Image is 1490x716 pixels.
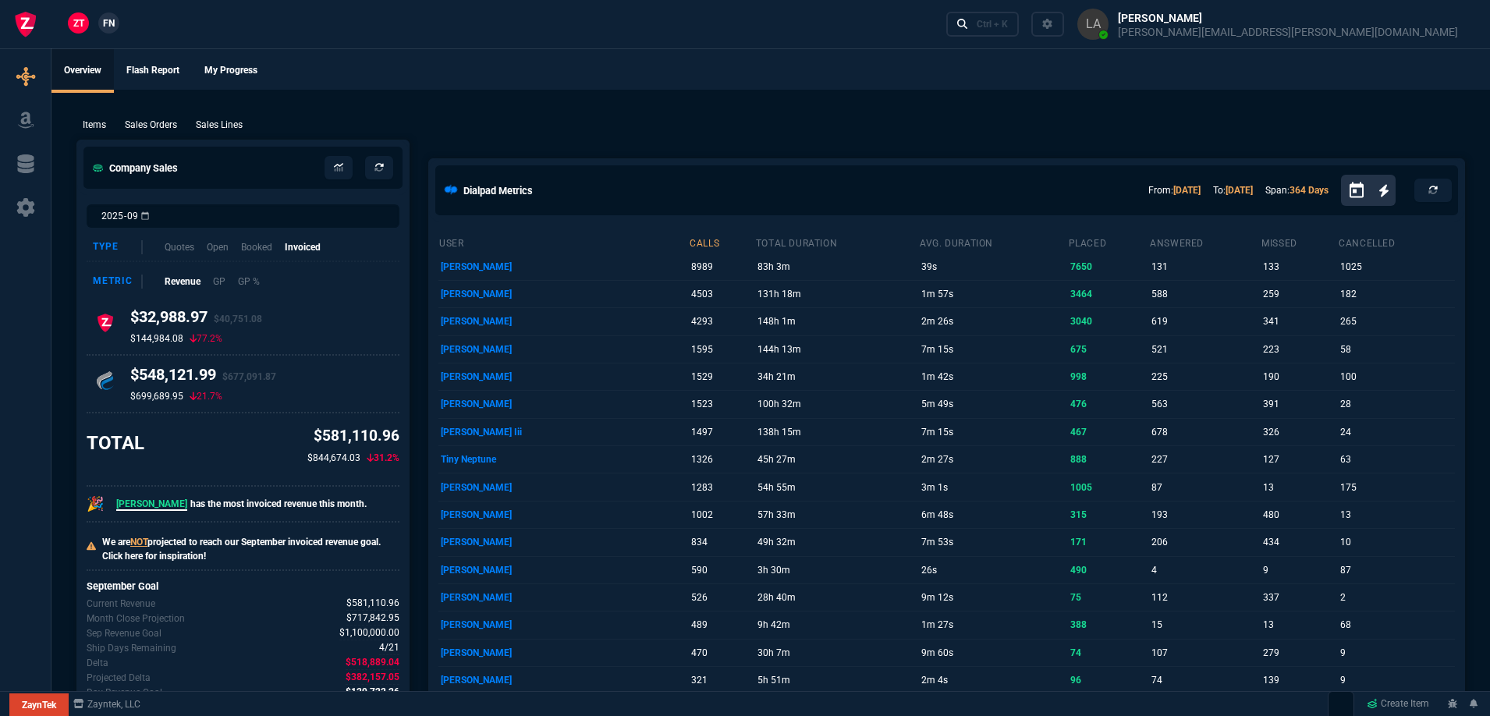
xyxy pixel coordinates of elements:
p: 21.7% [190,390,222,402]
p: 2 [1340,587,1452,608]
p: 470 [691,642,752,664]
p: 3464 [1070,283,1147,305]
p: Revenue for Sep. [87,597,155,611]
p: 227 [1151,448,1258,470]
p: 13 [1263,614,1336,636]
p: 388 [1070,614,1147,636]
p: 175 [1340,477,1452,498]
span: [PERSON_NAME] [116,498,187,511]
p: Sales Orders [125,118,177,132]
th: user [438,231,689,253]
p: The difference between the current month's Revenue and the goal. [87,656,108,670]
th: cancelled [1338,231,1455,253]
p: 265 [1340,310,1452,332]
p: 100 [1340,366,1452,388]
a: [DATE] [1173,185,1201,196]
p: spec.value [332,611,400,626]
p: 15 [1151,614,1258,636]
p: 13 [1263,477,1336,498]
p: 87 [1340,559,1452,581]
a: Flash Report [114,49,192,93]
p: 49h 32m [757,531,917,553]
p: [PERSON_NAME] [441,477,686,498]
h5: Dialpad Metrics [463,183,533,198]
p: 144h 13m [757,339,917,360]
p: 107 [1151,642,1258,664]
p: [PERSON_NAME] [441,256,686,278]
p: 9 [1340,642,1452,664]
p: The difference between the current month's Revenue goal and projected month-end. [87,671,151,685]
span: The difference between the current month's Revenue and the goal. [346,655,399,670]
span: The difference between the current month's Revenue goal and projected month-end. [346,670,399,685]
p: 1005 [1070,477,1147,498]
p: 259 [1263,283,1336,305]
p: [PERSON_NAME] [441,393,686,415]
p: 9 [1340,669,1452,691]
p: [PERSON_NAME] [441,559,686,581]
p: 326 [1263,421,1336,443]
p: To: [1213,183,1253,197]
p: 28h 40m [757,587,917,608]
p: 131h 18m [757,283,917,305]
p: 133 [1263,256,1336,278]
p: 834 [691,531,752,553]
span: Uses current month's data to project the month's close. [346,611,399,626]
p: 1025 [1340,256,1452,278]
p: Invoiced [285,240,321,254]
p: 588 [1151,283,1258,305]
p: [PERSON_NAME] [441,339,686,360]
p: 1497 [691,421,752,443]
p: 24 [1340,421,1452,443]
p: 337 [1263,587,1336,608]
span: Out of 21 ship days in Sep - there are 4 remaining. [379,640,399,655]
p: 4293 [691,310,752,332]
p: Items [83,118,106,132]
p: 5h 51m [757,669,917,691]
p: 45h 27m [757,448,917,470]
p: 112 [1151,587,1258,608]
p: 7m 15s [921,421,1065,443]
p: 888 [1070,448,1147,470]
a: 364 Days [1290,185,1329,196]
p: 9m 12s [921,587,1065,608]
p: 1002 [691,504,752,526]
p: spec.value [332,596,400,611]
h3: TOTAL [87,431,144,455]
p: 58 [1340,339,1452,360]
p: $699,689.95 [130,390,183,402]
p: 467 [1070,421,1147,443]
p: 10 [1340,531,1452,553]
span: $677,091.87 [222,371,276,382]
p: Out of 21 ship days in Sep - there are 4 remaining. [87,641,176,655]
h6: September Goal [87,580,399,593]
p: 57h 33m [757,504,917,526]
p: has the most invoiced revenue this month. [116,497,367,511]
p: 7m 15s [921,339,1065,360]
p: 127 [1263,448,1336,470]
p: [PERSON_NAME] [441,283,686,305]
p: 3040 [1070,310,1147,332]
p: Revenue [165,275,200,289]
p: [PERSON_NAME] Iii [441,421,686,443]
div: Ctrl + K [977,18,1008,30]
h5: Company Sales [93,161,178,175]
p: Tiny Neptune [441,448,686,470]
p: 2m 27s [921,448,1065,470]
p: [PERSON_NAME] [441,587,686,608]
p: 26s [921,559,1065,581]
p: 🎉 [87,493,104,515]
p: 100h 32m [757,393,917,415]
p: 434 [1263,531,1336,553]
p: [PERSON_NAME] [441,614,686,636]
p: spec.value [332,655,400,670]
p: 998 [1070,366,1147,388]
p: 391 [1263,393,1336,415]
p: From: [1148,183,1201,197]
span: Delta divided by the remaining ship days. [346,685,399,700]
span: FN [103,16,115,30]
p: 6m 48s [921,504,1065,526]
p: 223 [1263,339,1336,360]
p: 678 [1151,421,1258,443]
p: 7650 [1070,256,1147,278]
p: 96 [1070,669,1147,691]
